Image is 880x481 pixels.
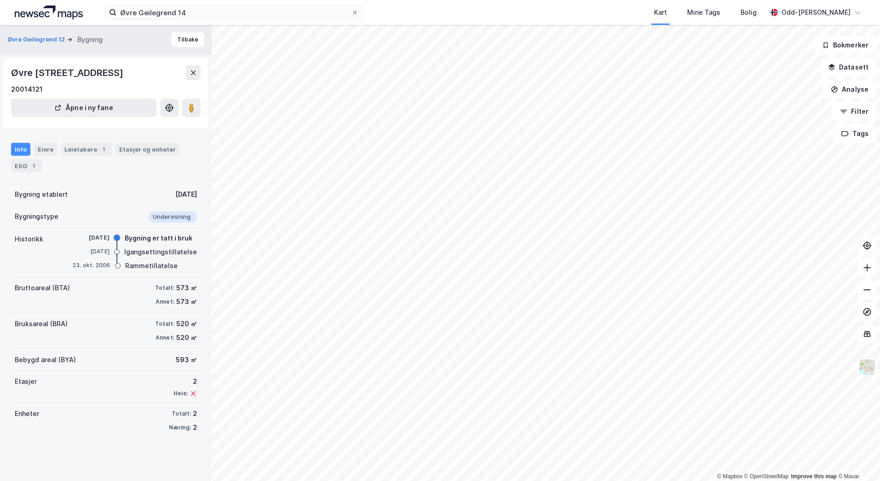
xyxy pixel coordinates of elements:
div: Bruttoareal (BTA) [15,282,70,293]
div: Annet: [156,334,174,341]
div: Eiere [34,143,57,156]
button: Tags [834,124,876,143]
button: Bokmerker [814,36,876,54]
div: 520 ㎡ [176,332,197,343]
div: Bygning er tatt i bruk [125,233,192,244]
div: Odd-[PERSON_NAME] [782,7,851,18]
div: Kart [654,7,667,18]
a: Improve this map [791,473,837,480]
div: Bygning [77,34,103,45]
a: Mapbox [717,473,742,480]
div: Kontrollprogram for chat [834,437,880,481]
div: 1 [29,161,38,170]
div: 2 [193,408,197,419]
div: Bolig [741,7,757,18]
div: Heis: [174,390,188,397]
div: Totalt: [155,320,174,328]
div: 1 [99,145,108,154]
div: Øvre [STREET_ADDRESS] [11,65,125,80]
div: 520 ㎡ [176,318,197,329]
button: Øvre Geilegrend 12 [7,35,67,44]
div: [DATE] [175,189,197,200]
div: Leietakere [61,143,112,156]
div: Mine Tags [687,7,720,18]
div: Bebygd areal (BYA) [15,354,76,365]
div: Bruksareal (BRA) [15,318,68,329]
input: Søk på adresse, matrikkel, gårdeiere, leietakere eller personer [116,6,351,19]
div: Info [11,143,30,156]
div: ESG [11,159,42,172]
div: Annet: [156,298,174,305]
div: 20014121 [11,84,43,95]
button: Datasett [820,58,876,76]
img: logo.a4113a55bc3d86da70a041830d287a7e.svg [15,6,83,19]
div: [DATE] [73,247,110,256]
button: Analyse [823,80,876,99]
div: Rammetillatelse [125,260,178,271]
div: 23. okt. 2006 [73,261,110,270]
button: Tilbake [171,32,204,47]
div: Totalt: [155,284,174,292]
div: 2 [193,422,197,433]
div: Bygningstype [15,211,58,222]
button: Filter [832,102,876,121]
img: Z [858,358,876,376]
div: 593 ㎡ [176,354,197,365]
div: Etasjer og enheter [119,145,176,153]
iframe: Chat Widget [834,437,880,481]
div: Historikk [15,234,43,245]
div: 2 [174,376,197,387]
div: Totalt: [172,410,191,417]
div: Enheter [15,408,39,419]
div: Etasjer [15,376,37,387]
div: Bygning etablert [15,189,68,200]
div: [DATE] [73,234,110,242]
button: Åpne i ny fane [11,99,156,117]
div: Igangsettingstillatelse [124,246,197,258]
div: Næring: [169,424,191,431]
div: 573 ㎡ [176,296,197,307]
a: OpenStreetMap [744,473,789,480]
div: 573 ㎡ [176,282,197,293]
